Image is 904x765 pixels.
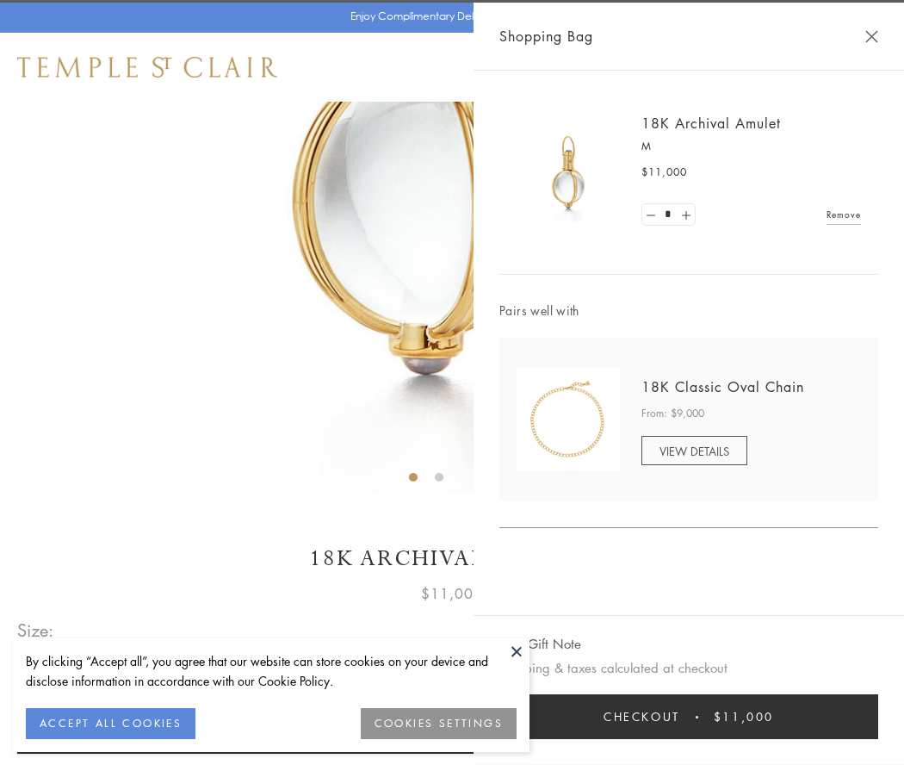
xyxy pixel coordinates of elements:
[499,301,878,320] span: Pairs well with
[499,633,581,655] button: Add Gift Note
[659,443,729,459] span: VIEW DETAILS
[499,657,878,679] p: Shipping & taxes calculated at checkout
[677,204,694,226] a: Set quantity to 2
[827,205,861,224] a: Remove
[499,694,878,739] button: Checkout $11,000
[17,616,55,644] span: Size:
[361,708,517,739] button: COOKIES SETTINGS
[641,377,804,396] a: 18K Classic Oval Chain
[499,25,593,47] span: Shopping Bag
[421,582,483,605] span: $11,000
[642,204,659,226] a: Set quantity to 0
[641,164,687,181] span: $11,000
[641,436,747,465] a: VIEW DETAILS
[517,121,620,224] img: 18K Archival Amulet
[17,57,277,78] img: Temple St. Clair
[350,8,546,25] p: Enjoy Complimentary Delivery & Returns
[26,651,517,691] div: By clicking “Accept all”, you agree that our website can store cookies on your device and disclos...
[641,405,704,422] span: From: $9,000
[641,114,781,133] a: 18K Archival Amulet
[641,138,861,155] p: M
[517,368,620,471] img: N88865-OV18
[26,708,195,739] button: ACCEPT ALL COOKIES
[604,707,680,726] span: Checkout
[714,707,774,726] span: $11,000
[17,544,887,574] h1: 18K Archival Amulet
[865,30,878,43] button: Close Shopping Bag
